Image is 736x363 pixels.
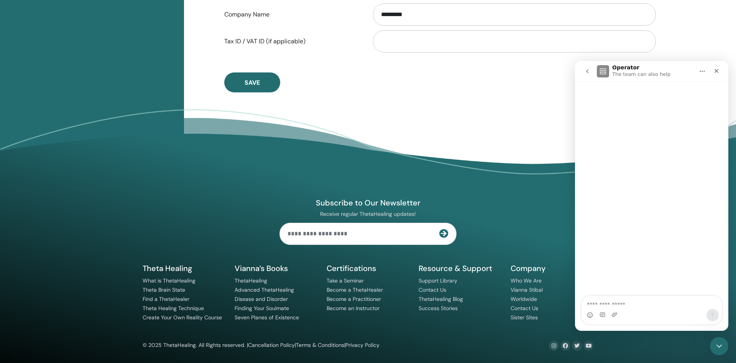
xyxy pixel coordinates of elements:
p: Receive regular ThetaHealing updates! [279,210,457,217]
iframe: Intercom live chat [710,337,728,355]
span: Save [245,79,260,87]
a: Worldwide [511,296,537,302]
a: Become a ThetaHealer [327,286,383,293]
a: Privacy Policy [345,342,379,348]
a: Contact Us [511,305,538,312]
a: Theta Healing Technique [143,305,204,312]
h5: Theta Healing [143,263,225,273]
button: Save [224,72,280,92]
a: Find a ThetaHealer [143,296,189,302]
label: Tax ID / VAT ID (if applicable) [219,34,366,49]
a: ThetaHealing [235,277,267,284]
iframe: Intercom live chat [575,61,728,331]
a: Theta Brain State [143,286,185,293]
a: Disease and Disorder [235,296,288,302]
a: Support Library [419,277,457,284]
h4: Subscribe to Our Newsletter [279,198,457,208]
a: Become a Practitioner [327,296,381,302]
a: Become an Instructor [327,305,379,312]
a: Sister Sites [511,314,538,321]
a: Terms & Conditions [296,342,344,348]
a: Take a Seminar [327,277,364,284]
a: Finding Your Soulmate [235,305,289,312]
a: Success Stories [419,305,458,312]
h5: Certifications [327,263,409,273]
h5: Company [511,263,593,273]
a: ThetaHealing Blog [419,296,463,302]
label: Company Name [219,7,366,22]
a: What is ThetaHealing [143,277,195,284]
a: Advanced ThetaHealing [235,286,294,293]
a: Contact Us [419,286,446,293]
a: Create Your Own Reality Course [143,314,222,321]
h5: Resource & Support [419,263,501,273]
a: Vianna Stibal [511,286,543,293]
a: Seven Planes of Existence [235,314,299,321]
h5: Vianna’s Books [235,263,317,273]
div: © 2025 ThetaHealing. All Rights reserved. | | | [143,341,379,350]
a: Cancellation Policy [248,342,295,348]
a: Who We Are [511,277,542,284]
